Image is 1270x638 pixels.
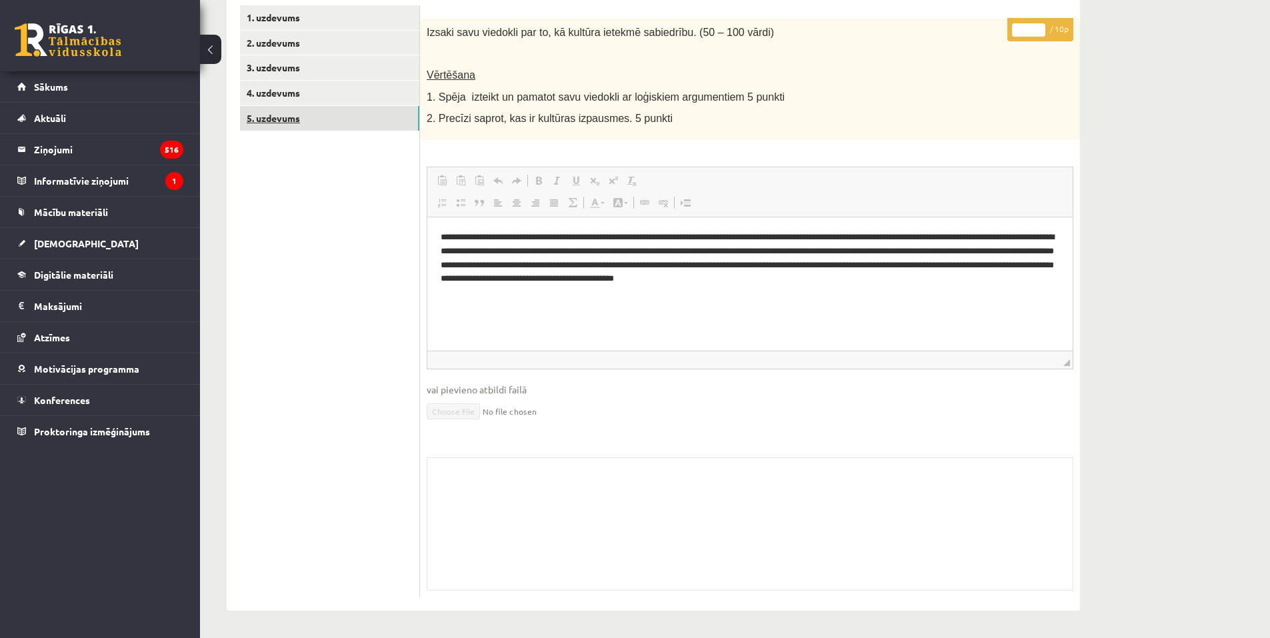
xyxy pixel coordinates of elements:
a: Цвет фона [609,194,632,211]
a: Вставить разрыв страницы для печати [676,194,695,211]
a: Подстрочный индекс [585,172,604,189]
span: 1. Spēja izteikt un pamatot savu viedokli ar loģiskiem argumentiem 5 punkti [427,91,785,103]
a: Informatīvie ziņojumi1 [17,165,183,196]
a: Отменить (Ctrl+Z) [489,172,507,189]
a: Motivācijas programma [17,353,183,384]
a: Математика [563,194,582,211]
a: Убрать ссылку [654,194,673,211]
a: Digitālie materiāli [17,259,183,290]
a: Rīgas 1. Tālmācības vidusskola [15,23,121,57]
a: Aktuāli [17,103,183,133]
a: Konferences [17,385,183,415]
a: Надстрочный индекс [604,172,623,189]
span: Aktuāli [34,112,66,124]
span: Atzīmes [34,331,70,343]
a: 3. uzdevums [240,55,419,80]
span: vai pievieno atbildi failā [427,383,1073,397]
span: Konferences [34,394,90,406]
a: Mācību materiāli [17,197,183,227]
iframe: Визуальный текстовый редактор, wiswyg-editor-user-answer-47024946886400 [427,217,1073,351]
a: Вставить из Word [470,172,489,189]
a: Вставить / удалить маркированный список [451,194,470,211]
span: Digitālie materiāli [34,269,113,281]
span: [DEMOGRAPHIC_DATA] [34,237,139,249]
a: По ширине [545,194,563,211]
a: 4. uzdevums [240,81,419,105]
legend: Maksājumi [34,291,183,321]
a: По левому краю [489,194,507,211]
a: Вставить / удалить нумерованный список [433,194,451,211]
legend: Informatīvie ziņojumi [34,165,183,196]
span: Vērtēšana [427,69,475,81]
a: Вставить (Ctrl+V) [433,172,451,189]
span: Izsaki savu viedokli par to, kā kultūra ietekmē sabiedrību. (50 – 100 vārdi) [427,27,774,38]
a: Вставить/Редактировать ссылку (Ctrl+K) [635,194,654,211]
a: Подчеркнутый (Ctrl+U) [567,172,585,189]
a: Повторить (Ctrl+Y) [507,172,526,189]
a: Убрать форматирование [623,172,641,189]
i: 1 [165,172,183,190]
span: 2. Precīzi saprot, kas ir kultūras izpausmes. 5 punkti [427,113,673,124]
a: Proktoringa izmēģinājums [17,416,183,447]
a: Sākums [17,71,183,102]
a: По центру [507,194,526,211]
span: Mācību materiāli [34,206,108,218]
a: 2. uzdevums [240,31,419,55]
span: Перетащите для изменения размера [1063,359,1070,366]
a: Цитата [470,194,489,211]
a: 1. uzdevums [240,5,419,30]
span: Proktoringa izmēģinājums [34,425,150,437]
p: / 10p [1007,18,1073,41]
a: Ziņojumi516 [17,134,183,165]
a: [DEMOGRAPHIC_DATA] [17,228,183,259]
a: Курсив (Ctrl+I) [548,172,567,189]
legend: Ziņojumi [34,134,183,165]
a: Полужирный (Ctrl+B) [529,172,548,189]
i: 516 [160,141,183,159]
a: Atzīmes [17,322,183,353]
a: Вставить только текст (Ctrl+Shift+V) [451,172,470,189]
a: Maksājumi [17,291,183,321]
a: 5. uzdevums [240,106,419,131]
a: По правому краю [526,194,545,211]
span: Motivācijas programma [34,363,139,375]
span: Sākums [34,81,68,93]
a: Цвет текста [585,194,609,211]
